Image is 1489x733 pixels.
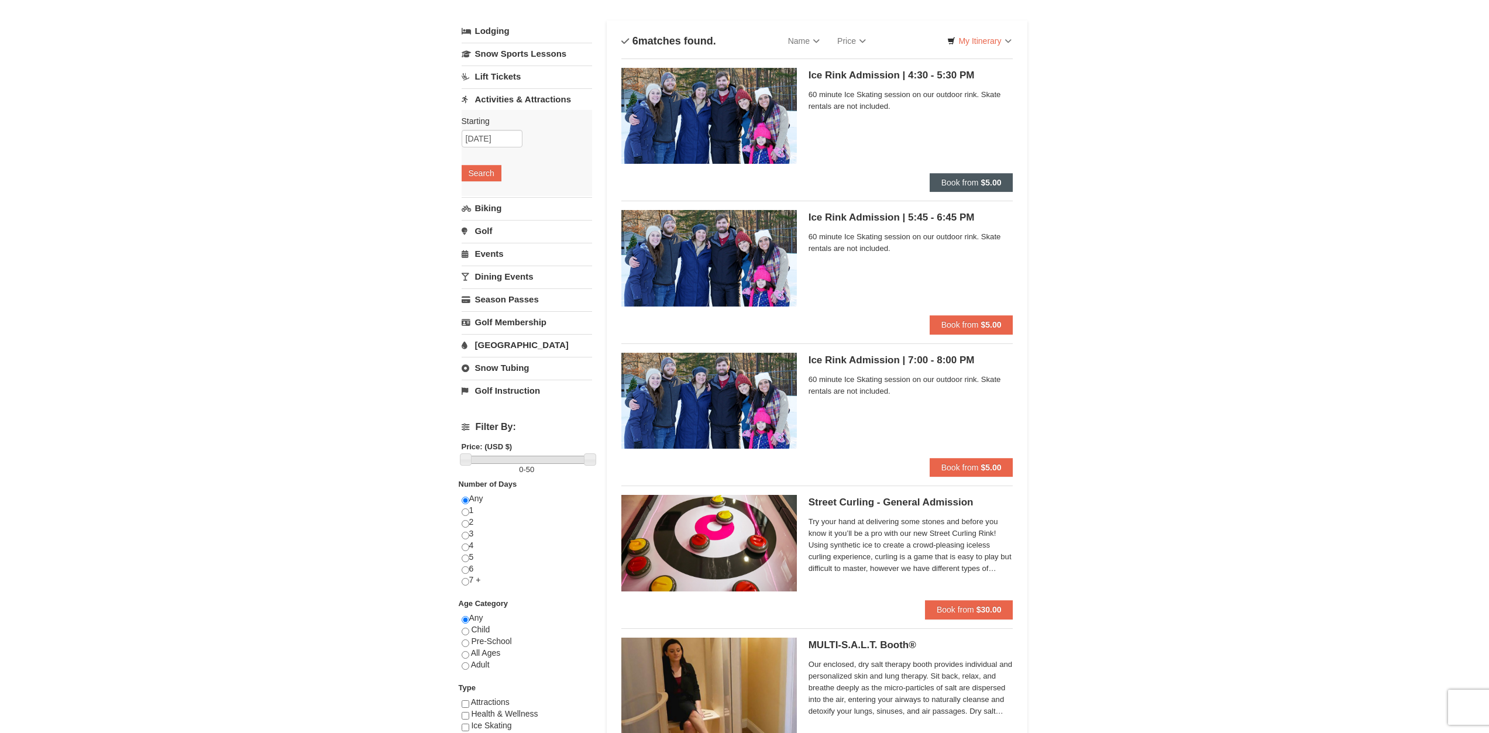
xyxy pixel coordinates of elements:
[462,442,513,451] strong: Price: (USD $)
[621,68,797,164] img: 6775744-145-20e97b76.jpg
[940,32,1019,50] a: My Itinerary
[459,480,517,488] strong: Number of Days
[471,721,511,730] span: Ice Skating
[471,625,490,634] span: Child
[462,422,592,432] h4: Filter By:
[828,29,875,53] a: Price
[809,231,1013,254] span: 60 minute Ice Skating session on our outdoor rink. Skate rentals are not included.
[462,220,592,242] a: Golf
[462,493,592,598] div: Any 1 2 3 4 5 6 7 +
[462,612,592,682] div: Any
[809,89,1013,112] span: 60 minute Ice Skating session on our outdoor rink. Skate rentals are not included.
[462,43,592,64] a: Snow Sports Lessons
[632,35,638,47] span: 6
[981,320,1001,329] strong: $5.00
[462,380,592,401] a: Golf Instruction
[809,212,1013,223] h5: Ice Rink Admission | 5:45 - 6:45 PM
[462,288,592,310] a: Season Passes
[925,600,1013,619] button: Book from $30.00
[937,605,974,614] span: Book from
[981,178,1001,187] strong: $5.00
[621,495,797,591] img: 15390471-88-44377514.jpg
[941,320,979,329] span: Book from
[930,315,1013,334] button: Book from $5.00
[471,636,511,646] span: Pre-School
[981,463,1001,472] strong: $5.00
[941,463,979,472] span: Book from
[941,178,979,187] span: Book from
[621,353,797,449] img: 6775744-147-ce029a6c.jpg
[779,29,828,53] a: Name
[471,709,538,718] span: Health & Wellness
[462,165,501,181] button: Search
[462,311,592,333] a: Golf Membership
[459,599,508,608] strong: Age Category
[471,697,510,707] span: Attractions
[462,115,583,127] label: Starting
[471,648,501,658] span: All Ages
[809,70,1013,81] h5: Ice Rink Admission | 4:30 - 5:30 PM
[621,35,716,47] h4: matches found.
[809,497,1013,508] h5: Street Curling - General Admission
[462,357,592,378] a: Snow Tubing
[462,20,592,42] a: Lodging
[809,374,1013,397] span: 60 minute Ice Skating session on our outdoor rink. Skate rentals are not included.
[462,66,592,87] a: Lift Tickets
[462,243,592,264] a: Events
[809,355,1013,366] h5: Ice Rink Admission | 7:00 - 8:00 PM
[519,465,523,474] span: 0
[462,464,592,476] label: -
[526,465,534,474] span: 50
[809,639,1013,651] h5: MULTI-S.A.L.T. Booth®
[930,458,1013,477] button: Book from $5.00
[471,660,490,669] span: Adult
[462,266,592,287] a: Dining Events
[462,197,592,219] a: Biking
[621,210,797,306] img: 6775744-146-63f813c0.jpg
[459,683,476,692] strong: Type
[976,605,1002,614] strong: $30.00
[809,516,1013,574] span: Try your hand at delivering some stones and before you know it you’ll be a pro with our new Stree...
[809,659,1013,717] span: Our enclosed, dry salt therapy booth provides individual and personalized skin and lung therapy. ...
[462,88,592,110] a: Activities & Attractions
[930,173,1013,192] button: Book from $5.00
[462,334,592,356] a: [GEOGRAPHIC_DATA]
